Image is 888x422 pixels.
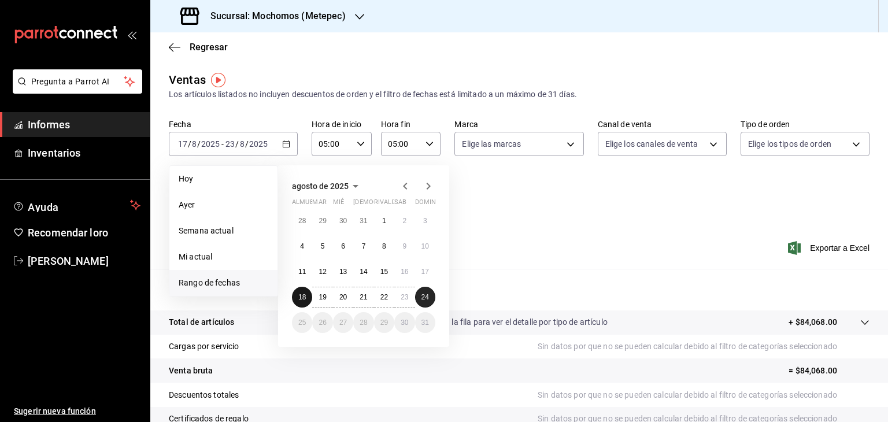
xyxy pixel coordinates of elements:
[319,268,326,276] font: 12
[333,210,353,231] button: 30 de julio de 2025
[13,69,142,94] button: Pregunta a Parrot AI
[380,319,388,327] font: 29
[312,287,332,308] button: 19 de agosto de 2025
[169,73,206,87] font: Ventas
[423,217,427,225] font: 3
[394,236,415,257] button: 9 de agosto de 2025
[239,139,245,149] input: --
[748,139,831,149] font: Elige los tipos de orden
[319,319,326,327] font: 26
[300,242,304,250] font: 4
[360,293,367,301] abbr: 21 de agosto de 2025
[298,217,306,225] font: 28
[312,312,332,333] button: 26 de agosto de 2025
[394,287,415,308] button: 23 de agosto de 2025
[421,319,429,327] abbr: 31 de agosto de 2025
[421,293,429,301] font: 24
[374,287,394,308] button: 22 de agosto de 2025
[197,139,201,149] font: /
[333,198,344,206] font: mié
[245,139,249,149] font: /
[421,242,429,250] font: 10
[312,120,361,129] font: Hora de inicio
[789,366,837,375] font: = $84,068.00
[394,198,406,210] abbr: sábado
[421,293,429,301] abbr: 24 de agosto de 2025
[374,236,394,257] button: 8 de agosto de 2025
[333,198,344,210] abbr: miércoles
[319,268,326,276] abbr: 12 de agosto de 2025
[312,198,326,206] font: mar
[169,42,228,53] button: Regresar
[190,42,228,53] font: Regresar
[374,198,406,210] abbr: viernes
[8,84,142,96] a: Pregunta a Parrot AI
[169,390,239,399] font: Descuentos totales
[374,312,394,333] button: 29 de agosto de 2025
[382,217,386,225] abbr: 1 de agosto de 2025
[421,268,429,276] font: 17
[339,217,347,225] abbr: 30 de julio de 2025
[179,174,193,183] font: Hoy
[292,182,349,191] font: agosto de 2025
[28,147,80,159] font: Inventarios
[415,312,435,333] button: 31 de agosto de 2025
[598,120,652,129] font: Canal de venta
[292,287,312,308] button: 18 de agosto de 2025
[298,319,306,327] font: 25
[179,252,212,261] font: Mi actual
[341,242,345,250] abbr: 6 de agosto de 2025
[179,200,195,209] font: Ayer
[462,139,521,149] font: Elige las marcas
[339,293,347,301] abbr: 20 de agosto de 2025
[298,268,306,276] font: 11
[401,293,408,301] abbr: 23 de agosto de 2025
[28,255,109,267] font: [PERSON_NAME]
[312,198,326,210] abbr: martes
[401,293,408,301] font: 23
[169,90,577,99] font: Los artículos listados no incluyen descuentos de orden y el filtro de fechas está limitado a un m...
[319,217,326,225] abbr: 29 de julio de 2025
[292,261,312,282] button: 11 de agosto de 2025
[312,261,332,282] button: 12 de agosto de 2025
[360,268,367,276] font: 14
[210,10,346,21] font: Sucursal: Mochomos (Metepec)
[339,268,347,276] font: 13
[211,73,225,87] button: Marcador de información sobre herramientas
[380,319,388,327] abbr: 29 de agosto de 2025
[362,242,366,250] font: 7
[401,319,408,327] abbr: 30 de agosto de 2025
[415,261,435,282] button: 17 de agosto de 2025
[333,236,353,257] button: 6 de agosto de 2025
[538,390,837,399] font: Sin datos por que no se pueden calcular debido al filtro de categorías seleccionado
[421,242,429,250] abbr: 10 de agosto de 2025
[292,312,312,333] button: 25 de agosto de 2025
[360,217,367,225] font: 31
[374,198,406,206] font: rivalizar
[421,268,429,276] abbr: 17 de agosto de 2025
[362,242,366,250] abbr: 7 de agosto de 2025
[312,236,332,257] button: 5 de agosto de 2025
[312,210,332,231] button: 29 de julio de 2025
[298,217,306,225] abbr: 28 de julio de 2025
[341,242,345,250] font: 6
[353,198,421,210] abbr: jueves
[339,268,347,276] abbr: 13 de agosto de 2025
[298,319,306,327] abbr: 25 de agosto de 2025
[360,217,367,225] abbr: 31 de julio de 2025
[353,261,373,282] button: 14 de agosto de 2025
[169,366,213,375] font: Venta bruta
[292,198,326,206] font: almuerzo
[127,30,136,39] button: abrir_cajón_menú
[538,342,837,351] font: Sin datos por que no se pueden calcular debido al filtro de categorías seleccionado
[179,226,234,235] font: Semana actual
[353,236,373,257] button: 7 de agosto de 2025
[339,217,347,225] font: 30
[319,217,326,225] font: 29
[380,293,388,301] abbr: 22 de agosto de 2025
[381,120,410,129] font: Hora fin
[360,319,367,327] abbr: 28 de agosto de 2025
[177,139,188,149] input: --
[169,342,239,351] font: Cargas por servicio
[353,312,373,333] button: 28 de agosto de 2025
